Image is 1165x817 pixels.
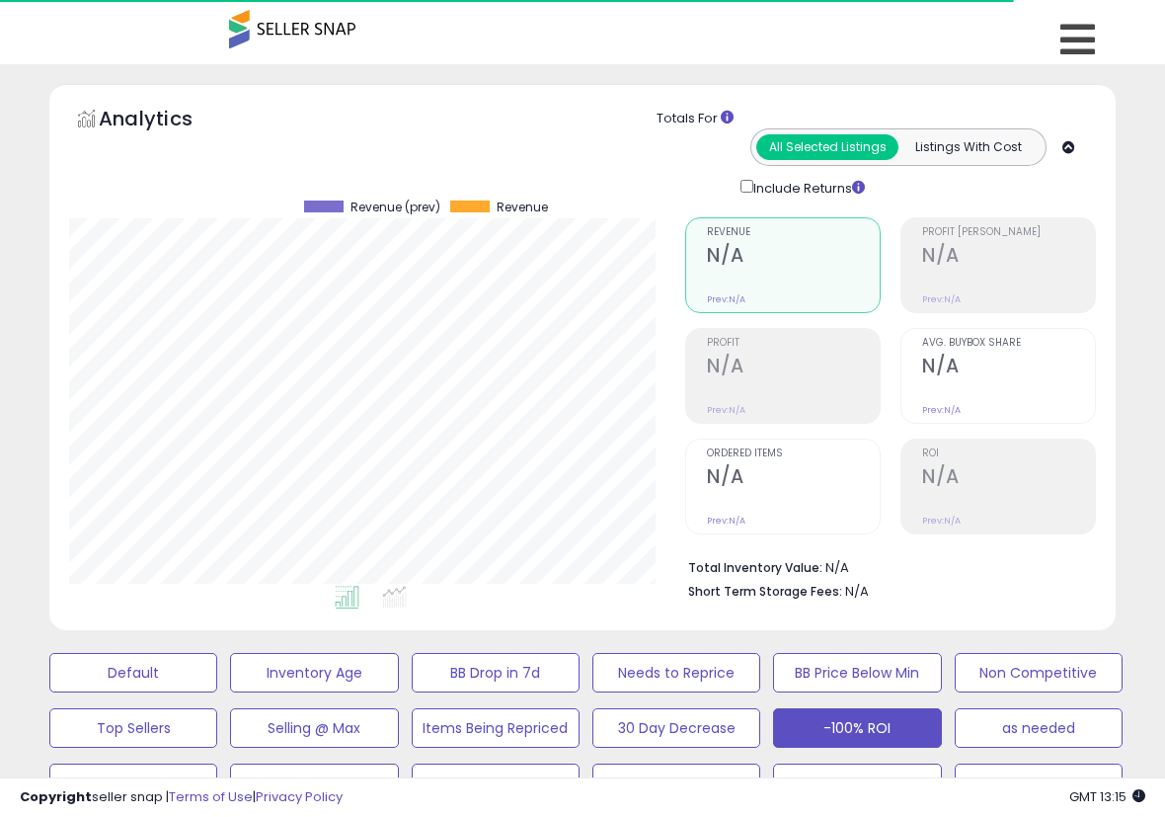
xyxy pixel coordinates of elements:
[922,227,1095,238] span: Profit [PERSON_NAME]
[922,244,1095,271] h2: N/A
[230,653,398,693] button: Inventory Age
[773,708,941,748] button: -100% ROI
[256,787,343,806] a: Privacy Policy
[955,653,1123,693] button: Non Competitive
[688,559,822,576] b: Total Inventory Value:
[955,764,1123,803] button: BBBM 61-90
[707,293,745,305] small: Prev: N/A
[707,338,880,349] span: Profit
[922,338,1095,349] span: Avg. Buybox Share
[20,788,343,807] div: seller snap | |
[707,449,880,459] span: Ordered Items
[707,465,880,492] h2: N/A
[169,787,253,806] a: Terms of Use
[726,176,889,199] div: Include Returns
[773,653,941,693] button: BB Price Below Min
[922,449,1095,459] span: ROI
[1069,787,1145,806] span: 2025-08-15 13:15 GMT
[592,764,760,803] button: BBBM 31-60
[230,764,398,803] button: BBBM < 10
[897,134,1040,160] button: Listings With Cost
[922,355,1095,381] h2: N/A
[230,708,398,748] button: Selling @ Max
[350,201,440,214] span: Revenue (prev)
[707,227,880,238] span: Revenue
[955,708,1123,748] button: as needed
[922,465,1095,492] h2: N/A
[707,244,880,271] h2: N/A
[99,105,231,137] h5: Analytics
[922,515,961,527] small: Prev: N/A
[688,554,1081,578] li: N/A
[707,404,745,416] small: Prev: N/A
[688,583,842,600] b: Short Term Storage Fees:
[49,708,217,748] button: Top Sellers
[497,201,548,214] span: Revenue
[592,708,760,748] button: 30 Day Decrease
[20,787,92,806] strong: Copyright
[49,653,217,693] button: Default
[412,764,580,803] button: BBBM >10 NO Velocity
[412,653,580,693] button: BB Drop in 7d
[773,764,941,803] button: BBBM > 500
[922,404,961,416] small: Prev: N/A
[756,134,898,160] button: All Selected Listings
[707,515,745,527] small: Prev: N/A
[412,708,580,748] button: Items Being Repriced
[49,764,217,803] button: BB Below min Special
[592,653,760,693] button: Needs to Reprice
[657,110,1101,128] div: Totals For
[922,293,961,305] small: Prev: N/A
[707,355,880,381] h2: N/A
[845,582,869,601] span: N/A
